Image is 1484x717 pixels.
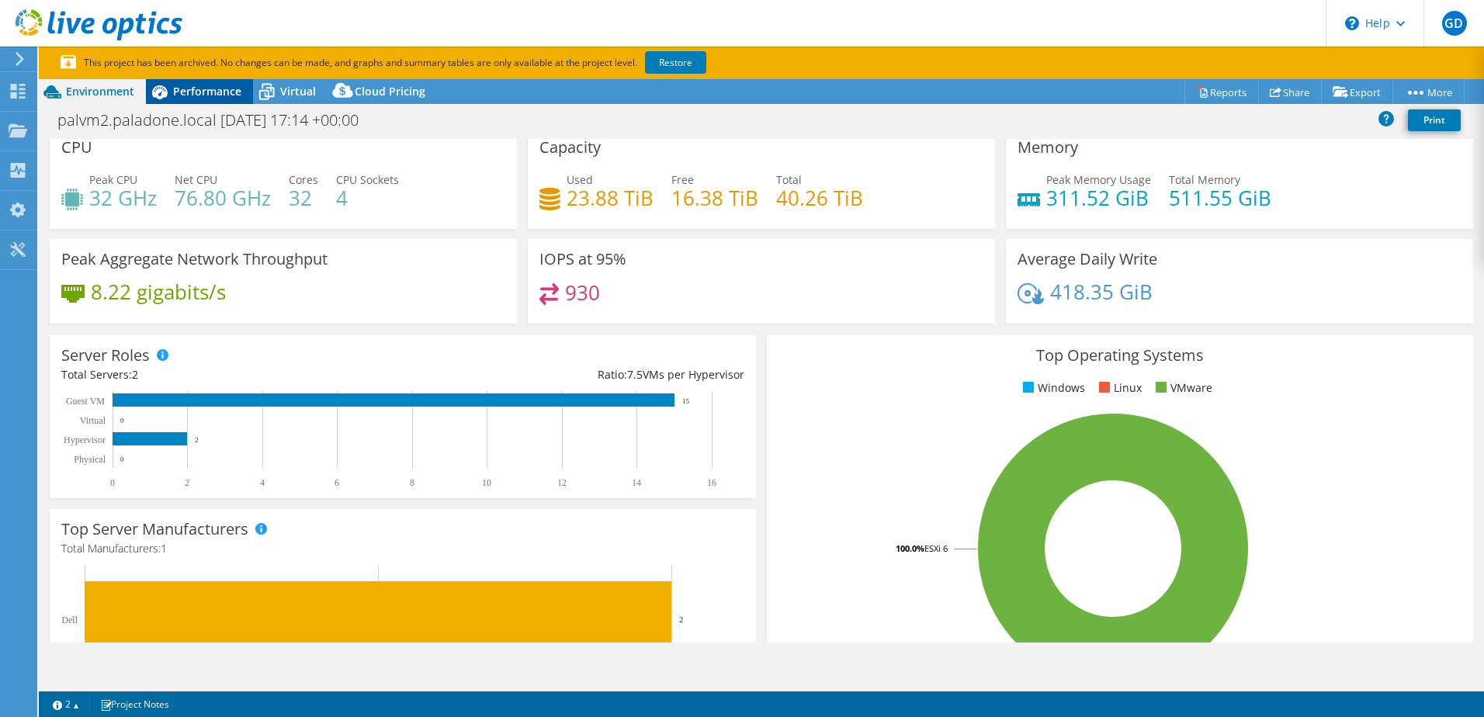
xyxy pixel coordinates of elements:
text: 6 [335,477,339,488]
h3: Capacity [539,139,601,156]
text: 16 [707,477,716,488]
span: Performance [173,84,241,99]
div: Ratio: VMs per Hypervisor [403,366,744,383]
h3: Top Operating Systems [778,347,1461,364]
tspan: 100.0% [896,542,924,554]
h3: Peak Aggregate Network Throughput [61,251,328,268]
a: Print [1408,109,1461,131]
text: 0 [120,417,124,424]
h4: 8.22 gigabits/s [91,283,226,300]
span: Virtual [280,84,316,99]
li: Linux [1095,379,1142,397]
text: Virtual [80,415,106,426]
span: Cores [289,172,318,187]
a: Restore [645,51,706,74]
h1: palvm2.paladone.local [DATE] 17:14 +00:00 [50,112,383,129]
text: Guest VM [66,396,105,407]
text: 10 [482,477,491,488]
h4: 4 [336,189,399,206]
text: 2 [195,436,199,444]
span: Free [671,172,694,187]
h3: Memory [1018,139,1078,156]
text: Hypervisor [64,435,106,445]
span: Total [776,172,802,187]
text: 0 [120,455,124,463]
span: GD [1442,11,1467,36]
div: Total Servers: [61,366,403,383]
text: 15 [682,397,690,405]
span: Total Memory [1169,172,1240,187]
span: Cloud Pricing [355,84,425,99]
h4: 23.88 TiB [567,189,654,206]
text: 2 [679,615,684,624]
text: 12 [557,477,567,488]
span: Used [567,172,593,187]
span: Environment [66,84,134,99]
h3: IOPS at 95% [539,251,626,268]
h4: 16.38 TiB [671,189,758,206]
span: 7.5 [627,367,643,382]
p: This project has been archived. No changes can be made, and graphs and summary tables are only av... [61,54,821,71]
h3: Top Server Manufacturers [61,521,248,538]
span: CPU Sockets [336,172,399,187]
span: Peak CPU [89,172,137,187]
span: 1 [161,541,167,556]
text: 0 [110,477,115,488]
text: Physical [74,454,106,465]
text: 14 [632,477,641,488]
text: 4 [260,477,265,488]
h4: 418.35 GiB [1050,283,1153,300]
span: Net CPU [175,172,217,187]
li: Windows [1019,379,1085,397]
h4: 40.26 TiB [776,189,863,206]
span: 2 [132,367,138,382]
h4: 511.55 GiB [1169,189,1271,206]
a: More [1392,80,1465,104]
h4: 76.80 GHz [175,189,271,206]
text: 2 [185,477,189,488]
h4: 930 [565,284,600,301]
h3: Server Roles [61,347,150,364]
h4: Total Manufacturers: [61,540,744,557]
a: Share [1258,80,1322,104]
text: Dell [61,615,78,625]
li: VMware [1152,379,1212,397]
svg: \n [1345,16,1359,30]
a: 2 [42,694,90,714]
span: Peak Memory Usage [1046,172,1151,187]
h3: Average Daily Write [1018,251,1157,268]
h4: 32 GHz [89,189,157,206]
a: Project Notes [89,694,180,714]
h4: 311.52 GiB [1046,189,1151,206]
h3: CPU [61,139,92,156]
a: Reports [1184,80,1259,104]
a: Export [1321,80,1393,104]
tspan: ESXi 6 [924,542,948,554]
text: 8 [410,477,414,488]
h4: 32 [289,189,318,206]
